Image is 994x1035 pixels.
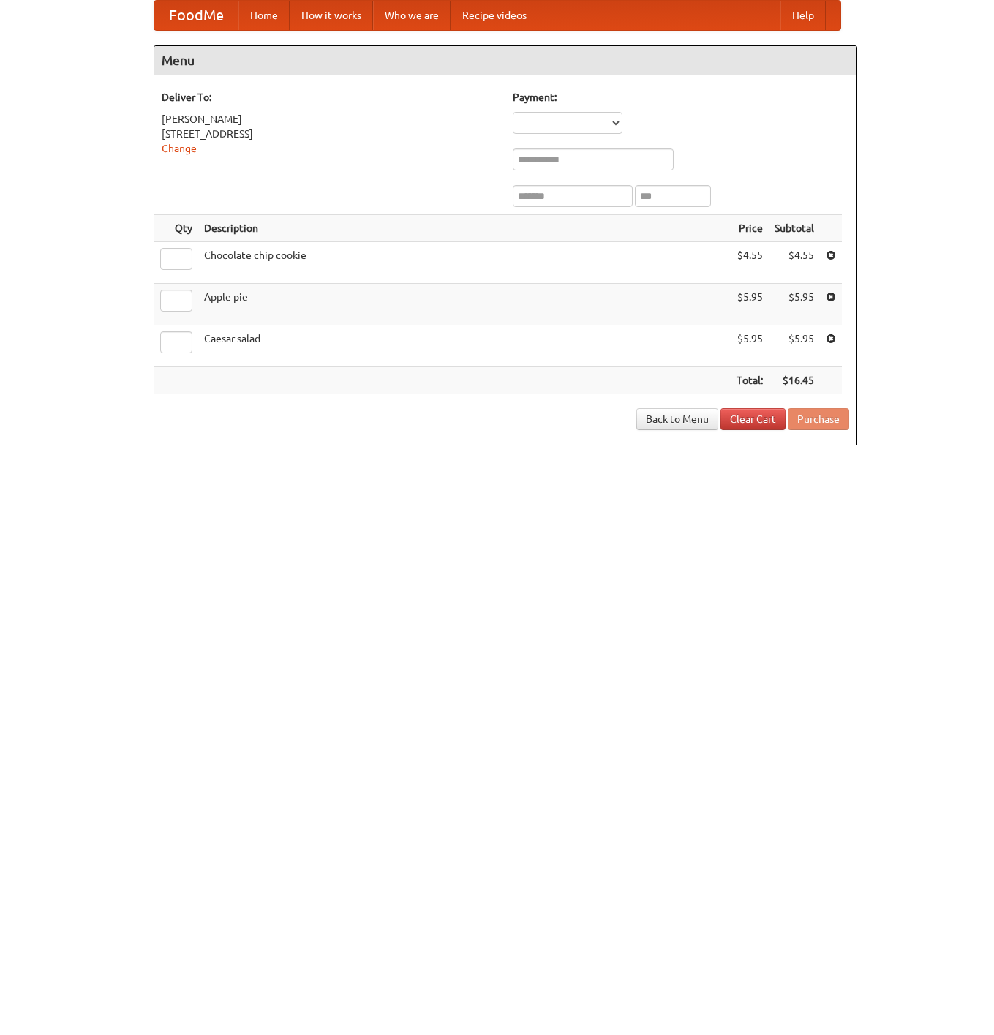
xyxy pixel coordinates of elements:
[769,242,820,284] td: $4.55
[731,284,769,325] td: $5.95
[636,408,718,430] a: Back to Menu
[731,242,769,284] td: $4.55
[731,325,769,367] td: $5.95
[513,90,849,105] h5: Payment:
[198,242,731,284] td: Chocolate chip cookie
[720,408,786,430] a: Clear Cart
[788,408,849,430] button: Purchase
[769,325,820,367] td: $5.95
[769,284,820,325] td: $5.95
[769,367,820,394] th: $16.45
[198,325,731,367] td: Caesar salad
[451,1,538,30] a: Recipe videos
[731,367,769,394] th: Total:
[769,215,820,242] th: Subtotal
[731,215,769,242] th: Price
[154,46,856,75] h4: Menu
[198,284,731,325] td: Apple pie
[154,1,238,30] a: FoodMe
[154,215,198,242] th: Qty
[290,1,373,30] a: How it works
[238,1,290,30] a: Home
[373,1,451,30] a: Who we are
[162,112,498,127] div: [PERSON_NAME]
[162,90,498,105] h5: Deliver To:
[198,215,731,242] th: Description
[162,143,197,154] a: Change
[162,127,498,141] div: [STREET_ADDRESS]
[780,1,826,30] a: Help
